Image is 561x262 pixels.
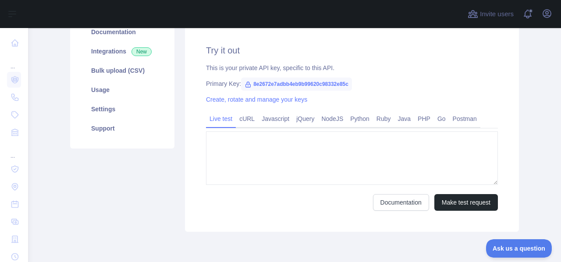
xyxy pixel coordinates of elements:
a: cURL [236,112,258,126]
a: Go [434,112,449,126]
a: Settings [81,99,164,119]
a: Integrations New [81,42,164,61]
span: 8e2672e7adbb4eb9b99620c98332e85c [241,78,352,91]
a: Documentation [81,22,164,42]
span: New [131,47,152,56]
a: NodeJS [318,112,347,126]
a: jQuery [293,112,318,126]
span: Invite users [480,9,514,19]
div: ... [7,53,21,70]
button: Make test request [434,194,498,211]
div: ... [7,142,21,159]
a: Live test [206,112,236,126]
div: This is your private API key, specific to this API. [206,64,498,72]
h2: Try it out [206,44,498,57]
a: Create, rotate and manage your keys [206,96,307,103]
a: PHP [414,112,434,126]
a: Ruby [373,112,394,126]
a: Java [394,112,415,126]
a: Python [347,112,373,126]
button: Invite users [466,7,515,21]
a: Support [81,119,164,138]
a: Bulk upload (CSV) [81,61,164,80]
div: Primary Key: [206,79,498,88]
a: Documentation [373,194,429,211]
a: Javascript [258,112,293,126]
a: Postman [449,112,480,126]
iframe: Toggle Customer Support [486,239,552,258]
a: Usage [81,80,164,99]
